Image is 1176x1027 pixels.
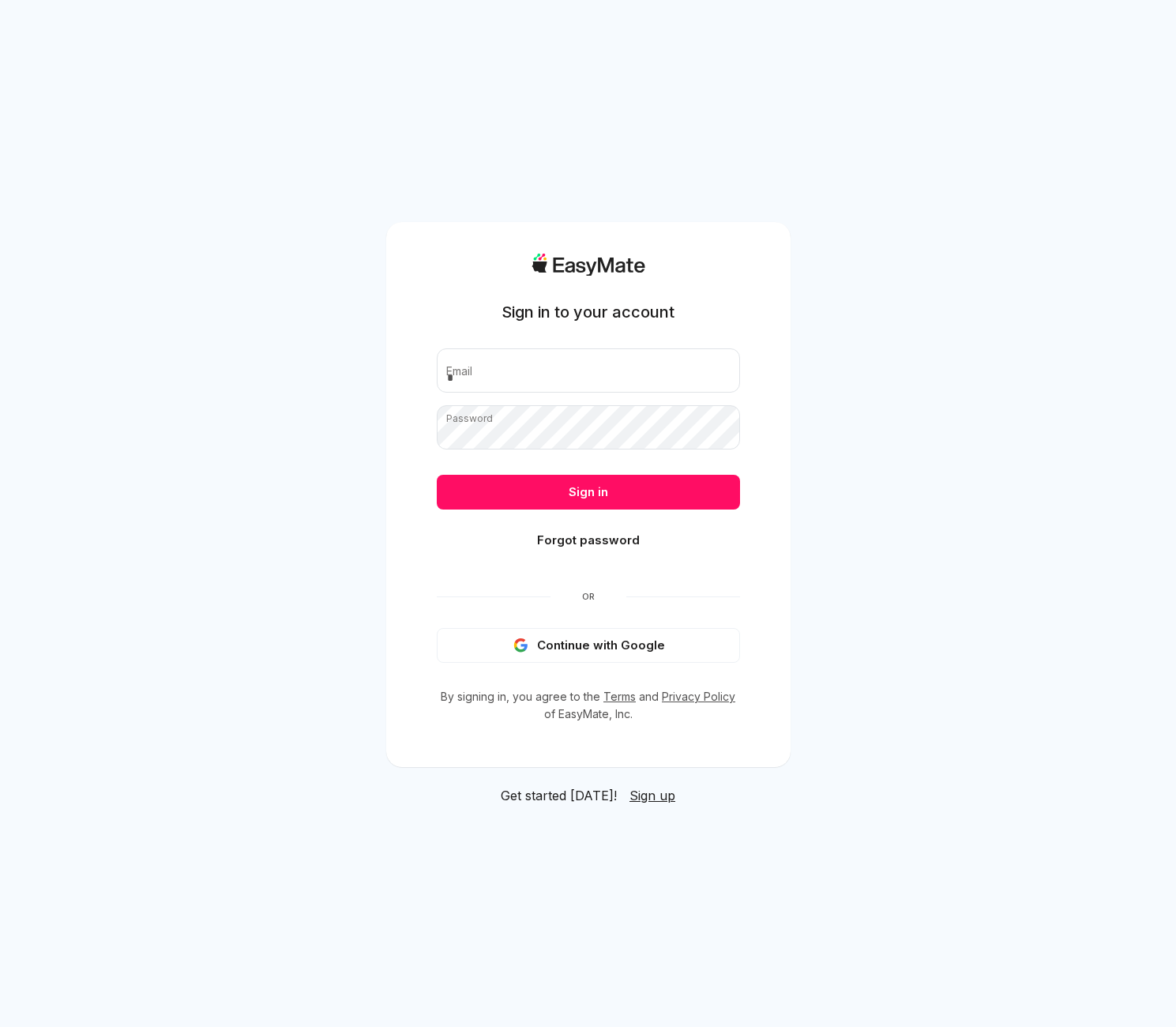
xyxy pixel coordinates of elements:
[437,475,740,510] button: Sign in
[502,301,674,323] h1: Sign in to your account
[437,628,740,663] button: Continue with Google
[662,690,735,703] a: Privacy Policy
[501,786,617,805] span: Get started [DATE]!
[550,590,626,603] span: Or
[437,688,740,723] p: By signing in, you agree to the and of EasyMate, Inc.
[629,786,675,805] a: Sign up
[629,788,675,803] span: Sign up
[437,523,740,558] button: Forgot password
[603,690,636,703] a: Terms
